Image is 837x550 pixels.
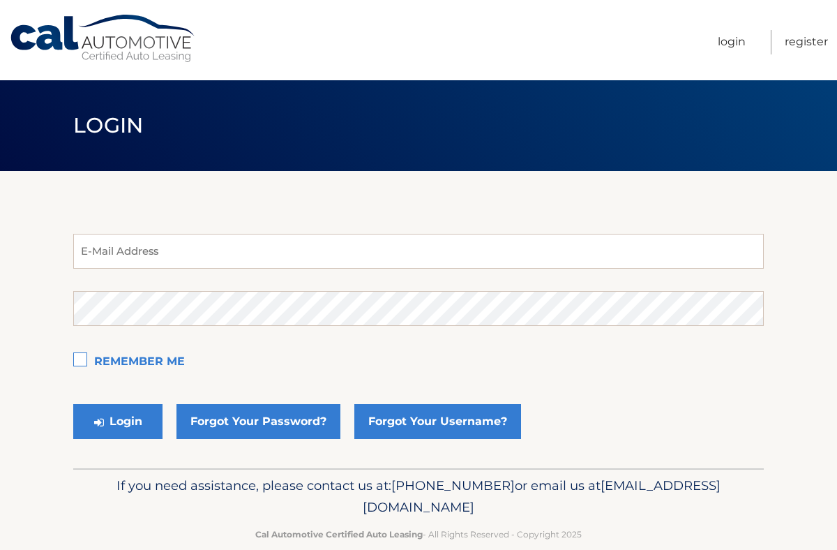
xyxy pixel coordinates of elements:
label: Remember Me [73,348,764,376]
a: Register [785,30,828,54]
strong: Cal Automotive Certified Auto Leasing [255,529,423,540]
p: If you need assistance, please contact us at: or email us at [82,475,755,519]
input: E-Mail Address [73,234,764,269]
p: - All Rights Reserved - Copyright 2025 [82,527,755,542]
a: Cal Automotive [9,14,197,64]
a: Forgot Your Password? [176,404,340,439]
a: Login [718,30,746,54]
button: Login [73,404,163,439]
a: Forgot Your Username? [354,404,521,439]
span: Login [73,112,144,138]
span: [PHONE_NUMBER] [391,477,515,493]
